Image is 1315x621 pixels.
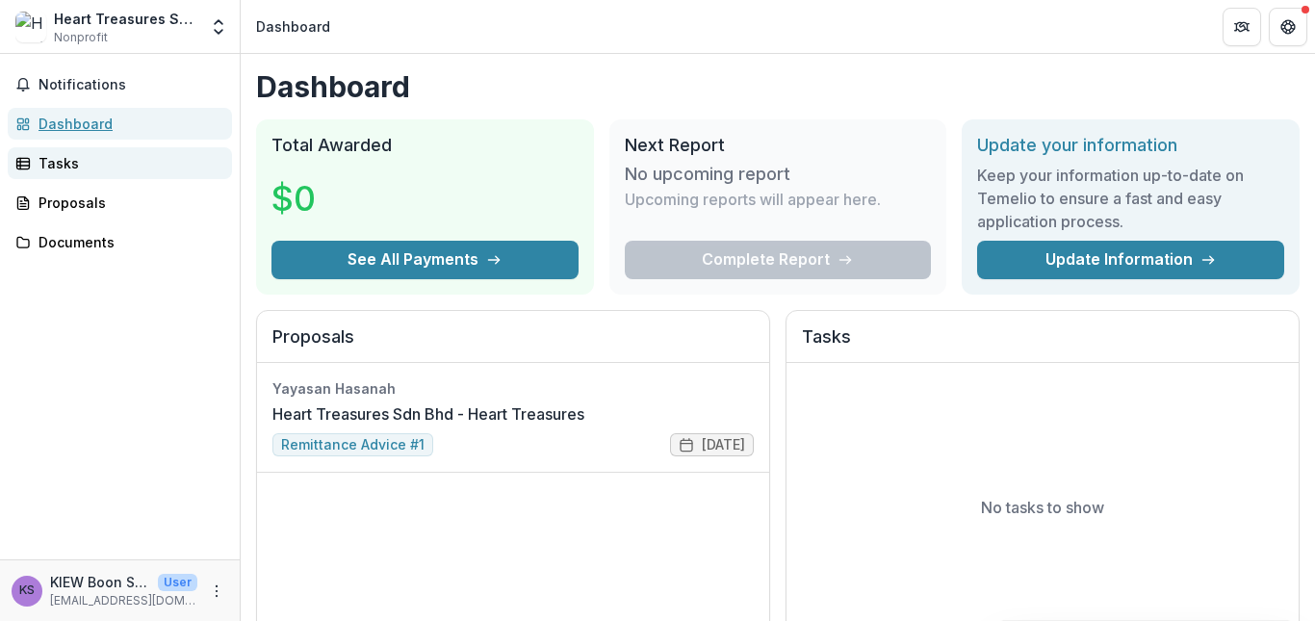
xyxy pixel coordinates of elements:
p: No tasks to show [981,496,1104,519]
div: KIEW Boon Siew [19,584,35,597]
p: User [158,574,197,591]
h2: Update your information [977,135,1284,156]
span: Nonprofit [54,29,108,46]
h2: Proposals [272,326,754,363]
img: Heart Treasures Sdn Bhd [15,12,46,42]
div: Tasks [39,153,217,173]
a: Proposals [8,187,232,219]
nav: breadcrumb [248,13,338,40]
a: Update Information [977,241,1284,279]
div: Documents [39,232,217,252]
h2: Total Awarded [271,135,579,156]
h2: Next Report [625,135,932,156]
button: More [205,580,228,603]
button: See All Payments [271,241,579,279]
button: Get Help [1269,8,1307,46]
span: Notifications [39,77,224,93]
h1: Dashboard [256,69,1300,104]
h3: No upcoming report [625,164,790,185]
a: Dashboard [8,108,232,140]
p: [EMAIL_ADDRESS][DOMAIN_NAME] [50,592,197,609]
p: KIEW Boon Siew [50,572,150,592]
h3: $0 [271,172,416,224]
div: Dashboard [39,114,217,134]
a: Tasks [8,147,232,179]
h3: Keep your information up-to-date on Temelio to ensure a fast and easy application process. [977,164,1284,233]
button: Partners [1223,8,1261,46]
div: Heart Treasures Sdn Bhd [54,9,197,29]
div: Dashboard [256,16,330,37]
div: Proposals [39,193,217,213]
a: Documents [8,226,232,258]
button: Notifications [8,69,232,100]
button: Open entity switcher [205,8,232,46]
a: Heart Treasures Sdn Bhd - Heart Treasures [272,402,584,426]
h2: Tasks [802,326,1283,363]
p: Upcoming reports will appear here. [625,188,881,211]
